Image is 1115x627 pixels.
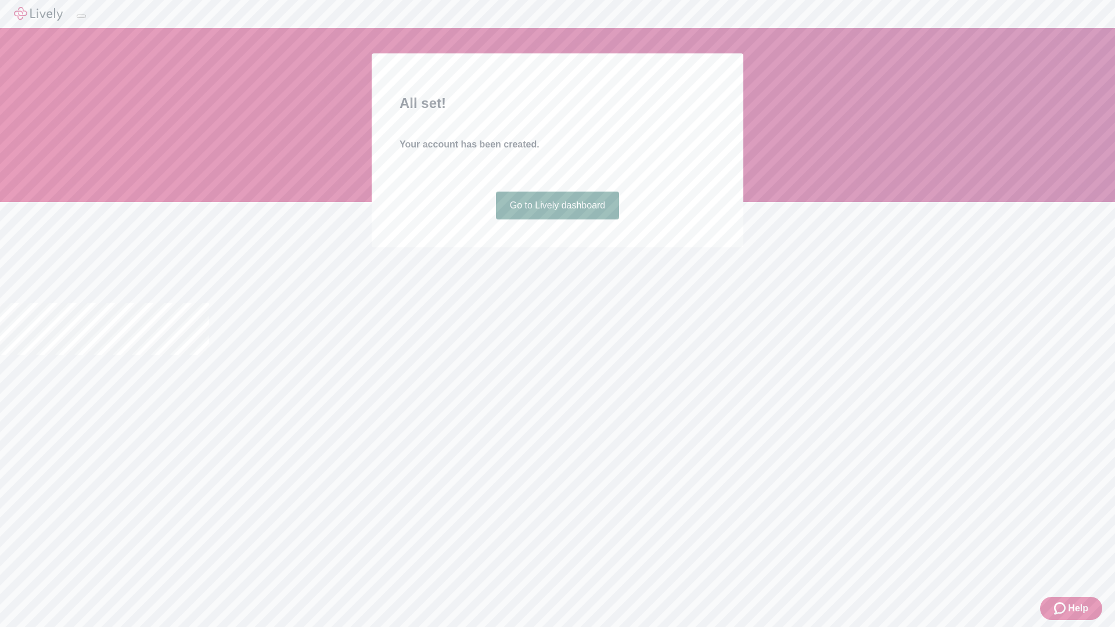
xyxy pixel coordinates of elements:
[77,15,86,18] button: Log out
[14,7,63,21] img: Lively
[1040,597,1102,620] button: Zendesk support iconHelp
[400,93,715,114] h2: All set!
[1054,601,1068,615] svg: Zendesk support icon
[496,192,620,219] a: Go to Lively dashboard
[1068,601,1088,615] span: Help
[400,138,715,152] h4: Your account has been created.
